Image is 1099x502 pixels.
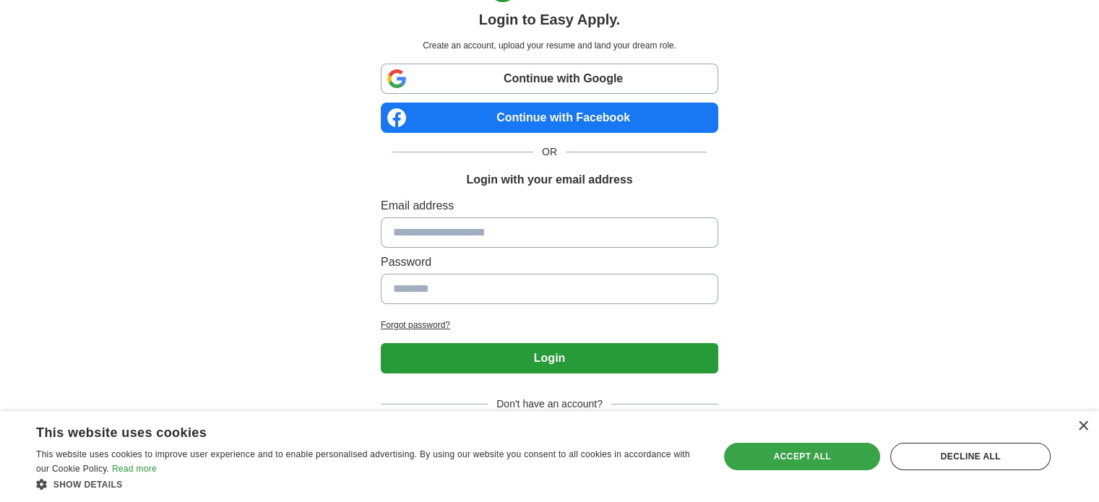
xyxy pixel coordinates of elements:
p: Create an account, upload your resume and land your dream role. [384,39,715,52]
a: Continue with Facebook [381,103,718,133]
span: OR [533,144,566,160]
span: This website uses cookies to improve user experience and to enable personalised advertising. By u... [36,449,690,474]
div: Show details [36,477,699,491]
h1: Login to Easy Apply. [479,9,621,30]
span: Show details [53,480,123,490]
h1: Login with your email address [466,171,632,189]
div: Close [1077,421,1088,432]
div: Decline all [890,443,1051,470]
div: Accept all [724,443,880,470]
a: Forgot password? [381,319,718,332]
label: Password [381,254,718,271]
label: Email address [381,197,718,215]
button: Login [381,343,718,373]
a: Continue with Google [381,64,718,94]
div: This website uses cookies [36,420,663,441]
a: Read more, opens a new window [112,464,157,474]
span: Don't have an account? [488,397,611,412]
